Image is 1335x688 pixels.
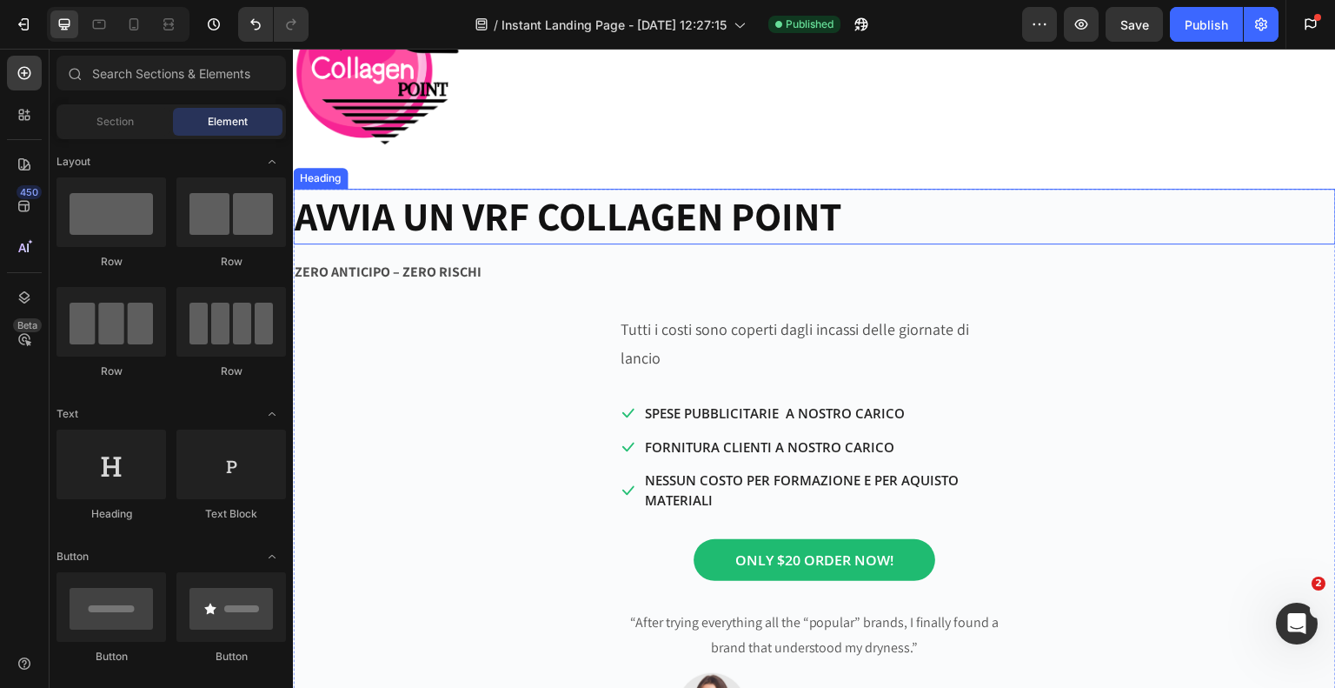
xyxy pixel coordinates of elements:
span: / [494,16,498,34]
span: Layout [56,154,90,170]
iframe: Design area [293,49,1335,688]
p: Tutti i costi sono coperti dagli incassi delle giornate di lancio [328,267,715,324]
span: Published [786,17,834,32]
div: Row [176,364,286,379]
p: FORNITURA CLIENTI A NOSTRO CARICO [352,389,715,409]
span: Instant Landing Page - [DATE] 12:27:15 [501,16,727,34]
div: Text Block [176,506,286,522]
span: Text [56,406,78,422]
p: “After trying everything all the “popular” brands, I finally found a brand that understood my dry... [328,562,715,612]
span: Section [96,114,134,130]
button: ONLY $20 ORDER NOW! [401,491,642,532]
span: Toggle open [258,148,286,176]
div: Dominio [91,103,133,114]
span: Toggle open [258,543,286,571]
div: Publish [1185,16,1228,34]
img: tab_keywords_by_traffic_grey.svg [175,101,189,115]
div: Button [56,649,166,665]
p: NESSUN COSTO PER FORMAZIONE E PER AQUISTO MATERIALI [352,422,715,461]
div: 450 [17,185,42,199]
img: tab_domain_overview_orange.svg [72,101,86,115]
input: Search Sections & Elements [56,56,286,90]
img: logo_orange.svg [28,28,42,42]
span: 2 [1312,577,1325,591]
span: Element [208,114,248,130]
button: Save [1106,7,1163,42]
div: Undo/Redo [238,7,309,42]
div: Row [176,254,286,270]
div: Dominio: [DOMAIN_NAME] [45,45,195,59]
div: Beta [13,318,42,332]
span: Button [56,549,89,564]
div: Heading [56,506,166,522]
button: Publish [1170,7,1243,42]
span: Toggle open [258,400,286,428]
div: Keyword (traffico) [194,103,289,114]
span: Save [1120,17,1149,32]
iframe: Intercom live chat [1276,603,1318,645]
div: v 4.0.25 [49,28,85,42]
p: SPESE PUBBLICITARIE A NOSTRO CARICO [352,355,715,375]
img: website_grey.svg [28,45,42,59]
div: Button [176,649,286,665]
div: Row [56,364,166,379]
div: ONLY $20 ORDER NOW! [442,501,601,522]
div: Row [56,254,166,270]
